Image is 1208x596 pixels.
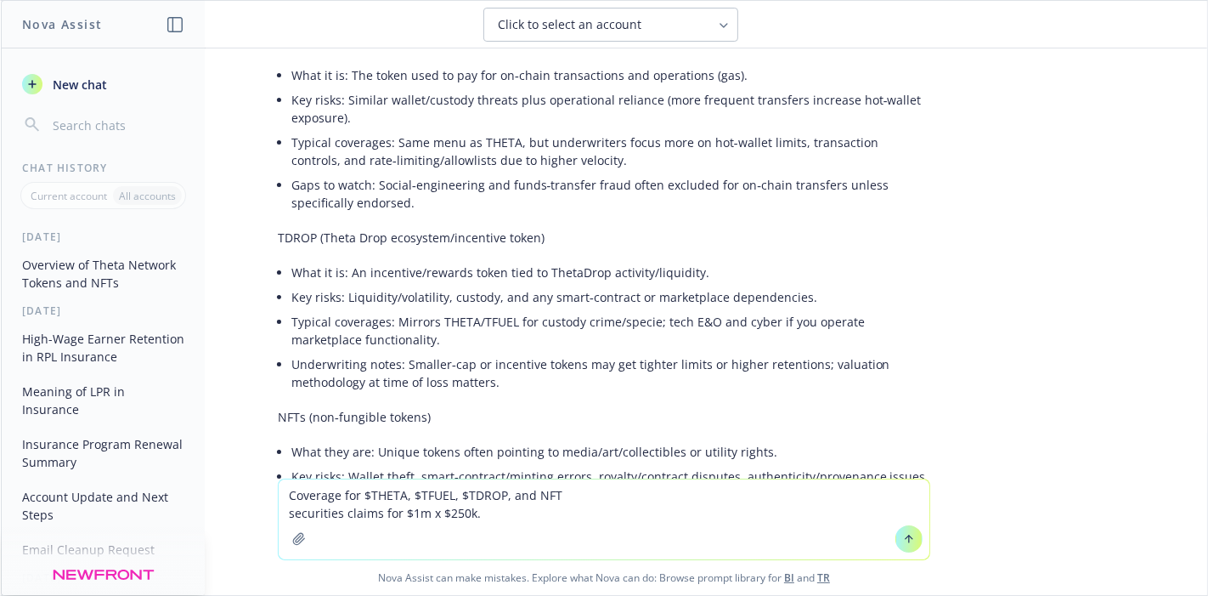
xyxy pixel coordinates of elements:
textarea: Coverage for $THETA, $TFUEL, $TDROP, and NFT securities claims for $1m x $250k. [279,480,929,559]
li: Key risks: Liquidity/volatility, custody, and any smart‑contract or marketplace dependencies. [291,285,930,309]
button: Insurance Program Renewal Summary [15,430,191,476]
li: Key risks: Wallet theft, smart‑contract/minting errors, royalty/contract disputes, authenticity/p... [291,464,930,507]
li: What it is: The token used to pay for on‑chain transactions and operations (gas). [291,63,930,88]
li: Typical coverages: Mirrors THETA/TFUEL for custody crime/specie; tech E&O and cyber if you operat... [291,309,930,352]
button: Overview of Theta Network Tokens and NFTs [15,251,191,297]
li: What it is: An incentive/rewards token tied to ThetaDrop activity/liquidity. [291,260,930,285]
span: New chat [49,76,107,94]
button: Account Update and Next Steps [15,483,191,529]
h1: Nova Assist [22,15,102,33]
button: Meaning of LPR in Insurance [15,377,191,423]
button: High-Wage Earner Retention in RPL Insurance [15,325,191,371]
button: New chat [15,69,191,99]
p: Current account [31,189,107,203]
li: Underwriting notes: Smaller‑cap or incentive tokens may get tighter limits or higher retentions; ... [291,352,930,394]
p: All accounts [119,189,176,203]
div: [DATE] [2,230,205,244]
input: Search chats [49,113,184,137]
a: TR [817,570,830,585]
li: Typical coverages: Same menu as THETA, but underwriters focus more on hot‑wallet limits, transact... [291,130,930,173]
li: Gaps to watch: Social‑engineering and funds‑transfer fraud often excluded for on‑chain transfers ... [291,173,930,215]
div: Chat History [2,161,205,175]
div: [DATE] [2,304,205,318]
div: [DATE] [2,570,205,585]
li: Key risks: Similar wallet/custody threats plus operational reliance (more frequent transfers incr... [291,88,930,130]
p: NFTs (non‑fungible tokens) [278,408,930,426]
span: Click to select an account [498,16,641,33]
li: What they are: Unique tokens often pointing to media/art/collectibles or utility rights. [291,440,930,464]
p: TDROP (Theta Drop ecosystem/incentive token) [278,229,930,247]
a: BI [784,570,794,585]
button: Click to select an account [483,8,738,42]
span: Nova Assist can make mistakes. Explore what Nova can do: Browse prompt library for and [8,560,1200,595]
button: Email Cleanup Request [15,536,191,564]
